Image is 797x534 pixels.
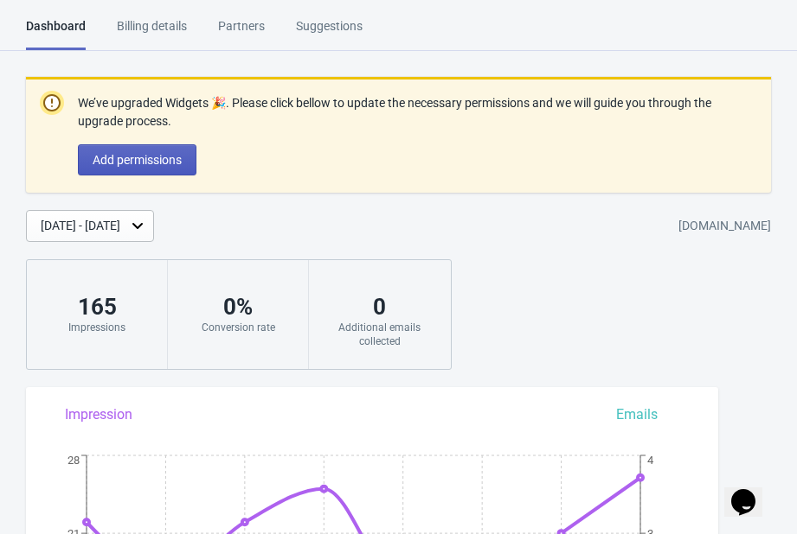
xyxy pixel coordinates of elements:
div: 165 [44,293,150,321]
div: [DOMAIN_NAME] [678,211,771,242]
div: Dashboard [26,17,86,50]
tspan: 28 [67,454,80,467]
p: We’ve upgraded Widgets 🎉. Please click bellow to update the necessary permissions and we will gui... [78,94,757,130]
button: Add permissions [78,144,196,175]
div: [DATE] - [DATE] [41,217,120,235]
div: Impressions [44,321,150,334]
tspan: 4 [647,454,654,467]
div: 0 % [185,293,291,321]
div: Suggestions [296,17,363,48]
div: Billing details [117,17,187,48]
span: Add permissions [93,153,182,167]
div: 0 [326,293,433,321]
div: Partners [218,17,265,48]
iframe: chat widget [724,465,780,517]
div: Additional emails collected [326,321,433,348]
div: Conversion rate [185,321,291,334]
